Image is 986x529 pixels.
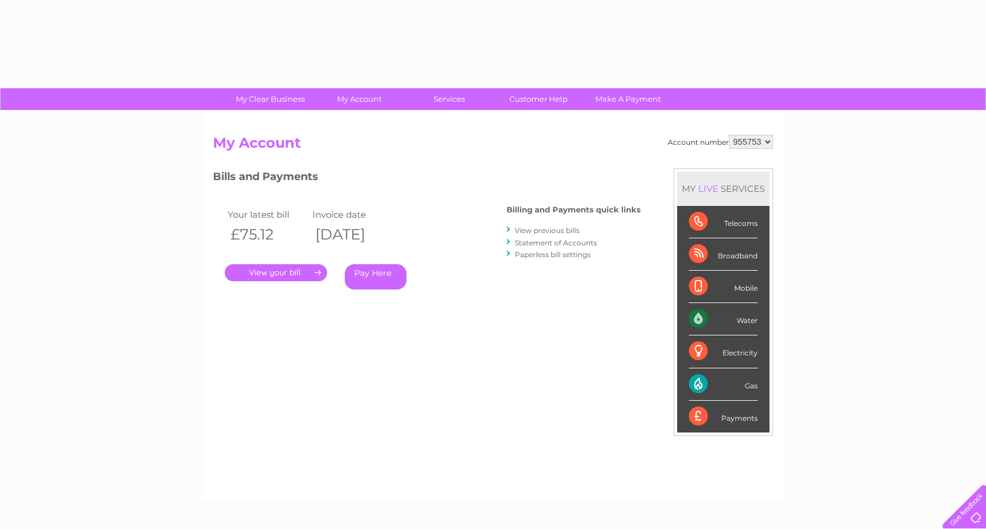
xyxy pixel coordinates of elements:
[689,368,758,401] div: Gas
[689,401,758,432] div: Payments
[579,88,677,110] a: Make A Payment
[225,264,327,281] a: .
[225,222,309,247] th: £75.12
[689,206,758,238] div: Telecoms
[689,303,758,335] div: Water
[213,168,641,189] h3: Bills and Payments
[689,335,758,368] div: Electricity
[490,88,587,110] a: Customer Help
[309,222,394,247] th: [DATE]
[345,264,407,290] a: Pay Here
[401,88,498,110] a: Services
[515,250,591,259] a: Paperless bill settings
[515,238,597,247] a: Statement of Accounts
[311,88,408,110] a: My Account
[689,271,758,303] div: Mobile
[222,88,319,110] a: My Clear Business
[309,207,394,222] td: Invoice date
[689,238,758,271] div: Broadband
[668,135,773,149] div: Account number
[696,183,721,194] div: LIVE
[507,205,641,214] h4: Billing and Payments quick links
[213,135,773,157] h2: My Account
[677,172,770,205] div: MY SERVICES
[515,226,579,235] a: View previous bills
[225,207,309,222] td: Your latest bill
